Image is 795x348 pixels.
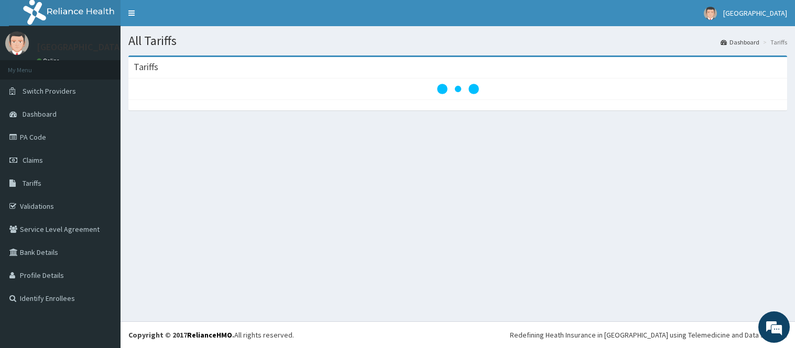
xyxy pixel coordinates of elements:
span: Switch Providers [23,86,76,96]
footer: All rights reserved. [121,321,795,348]
a: Online [37,57,62,64]
strong: Copyright © 2017 . [128,330,234,340]
h3: Tariffs [134,62,158,72]
li: Tariffs [760,38,787,47]
p: [GEOGRAPHIC_DATA] [37,42,123,52]
div: Redefining Heath Insurance in [GEOGRAPHIC_DATA] using Telemedicine and Data Science! [510,330,787,340]
span: [GEOGRAPHIC_DATA] [723,8,787,18]
svg: audio-loading [437,68,479,110]
h1: All Tariffs [128,34,787,48]
img: User Image [5,31,29,55]
a: RelianceHMO [187,330,232,340]
a: Dashboard [721,38,759,47]
span: Tariffs [23,178,41,188]
img: User Image [704,7,717,20]
span: Dashboard [23,109,57,119]
span: Claims [23,155,43,165]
